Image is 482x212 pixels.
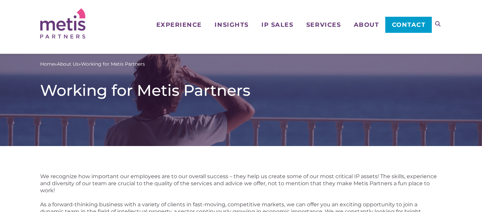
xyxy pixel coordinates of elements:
[392,22,426,28] span: Contact
[40,173,442,194] p: We recognize how important our employees are to our overall success – they help us create some of...
[215,22,248,28] span: Insights
[40,8,85,39] img: Metis Partners
[40,61,145,68] span: » »
[81,61,145,68] span: Working for Metis Partners
[261,22,293,28] span: IP Sales
[354,22,379,28] span: About
[385,17,432,33] a: Contact
[40,81,442,100] h1: Working for Metis Partners
[156,22,202,28] span: Experience
[40,61,55,68] a: Home
[306,22,341,28] span: Services
[57,61,79,68] a: About Us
